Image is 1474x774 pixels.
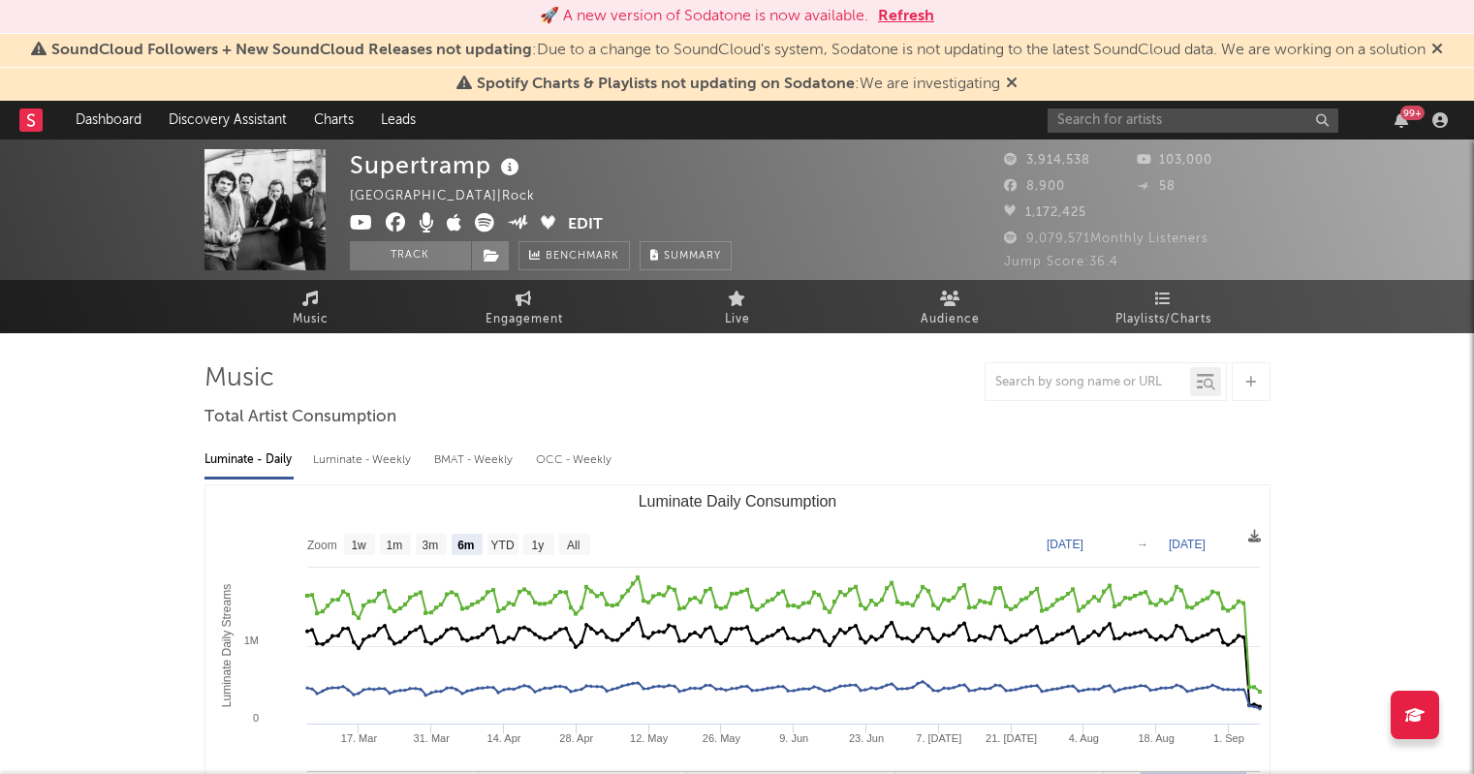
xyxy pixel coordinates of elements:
[986,732,1037,744] text: 21. [DATE]
[350,149,524,181] div: Supertramp
[51,43,532,58] span: SoundCloud Followers + New SoundCloud Releases not updating
[351,539,366,552] text: 1w
[1115,308,1211,331] span: Playlists/Charts
[307,539,337,552] text: Zoom
[878,5,934,28] button: Refresh
[300,101,367,139] a: Charts
[1048,108,1338,133] input: Search for artists
[243,635,258,646] text: 1M
[568,213,603,237] button: Edit
[486,308,563,331] span: Engagement
[220,584,234,707] text: Luminate Daily Streams
[204,444,294,477] div: Luminate - Daily
[204,280,418,333] a: Music
[844,280,1057,333] a: Audience
[518,241,630,270] a: Benchmark
[779,732,808,744] text: 9. Jun
[1431,43,1443,58] span: Dismiss
[293,308,329,331] span: Music
[340,732,377,744] text: 17. Mar
[434,444,517,477] div: BMAT - Weekly
[1004,232,1208,245] span: 9,079,571 Monthly Listeners
[418,280,631,333] a: Engagement
[986,375,1190,390] input: Search by song name or URL
[916,732,961,744] text: 7. [DATE]
[1169,538,1206,551] text: [DATE]
[477,77,855,92] span: Spotify Charts & Playlists not updating on Sodatone
[477,77,1000,92] span: : We are investigating
[559,732,593,744] text: 28. Apr
[490,539,514,552] text: YTD
[51,43,1426,58] span: : Due to a change to SoundCloud's system, Sodatone is not updating to the latest SoundCloud data....
[531,539,544,552] text: 1y
[848,732,883,744] text: 23. Jun
[62,101,155,139] a: Dashboard
[1395,112,1408,128] button: 99+
[386,539,402,552] text: 1m
[1137,538,1148,551] text: →
[1006,77,1018,92] span: Dismiss
[664,251,721,262] span: Summary
[1057,280,1270,333] a: Playlists/Charts
[546,245,619,268] span: Benchmark
[702,732,740,744] text: 26. May
[252,712,258,724] text: 0
[725,308,750,331] span: Live
[1068,732,1098,744] text: 4. Aug
[350,185,557,208] div: [GEOGRAPHIC_DATA] | Rock
[640,241,732,270] button: Summary
[457,539,474,552] text: 6m
[638,493,836,510] text: Luminate Daily Consumption
[313,444,415,477] div: Luminate - Weekly
[413,732,450,744] text: 31. Mar
[1004,206,1086,219] span: 1,172,425
[1137,154,1212,167] span: 103,000
[1138,732,1174,744] text: 18. Aug
[540,5,868,28] div: 🚀 A new version of Sodatone is now available.
[204,406,396,429] span: Total Artist Consumption
[1213,732,1244,744] text: 1. Sep
[155,101,300,139] a: Discovery Assistant
[422,539,438,552] text: 3m
[630,732,669,744] text: 12. May
[1137,180,1176,193] span: 58
[1047,538,1083,551] text: [DATE]
[1004,256,1118,268] span: Jump Score: 36.4
[921,308,980,331] span: Audience
[566,539,579,552] text: All
[367,101,429,139] a: Leads
[631,280,844,333] a: Live
[1004,154,1090,167] span: 3,914,538
[486,732,520,744] text: 14. Apr
[350,241,471,270] button: Track
[1400,106,1425,120] div: 99 +
[1004,180,1065,193] span: 8,900
[536,444,613,477] div: OCC - Weekly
